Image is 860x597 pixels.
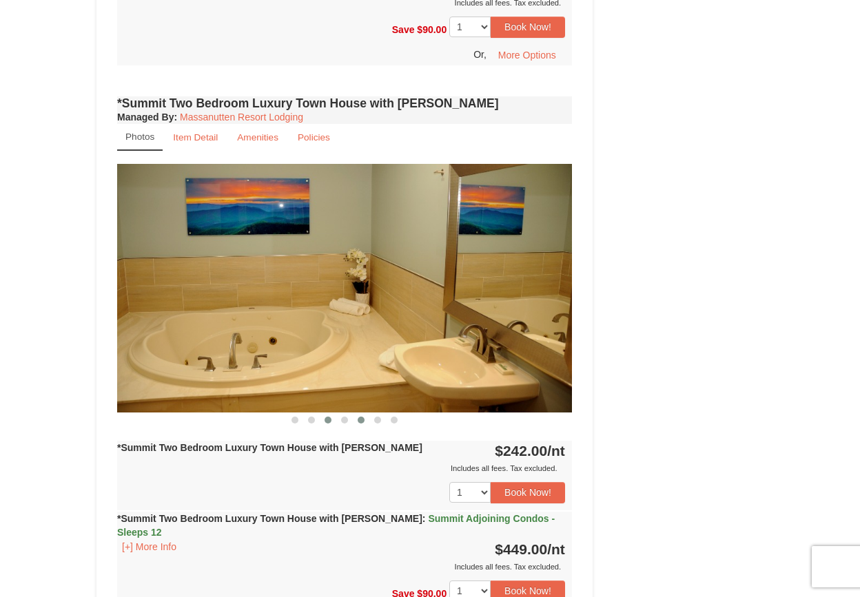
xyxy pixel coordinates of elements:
h4: *Summit Two Bedroom Luxury Town House with [PERSON_NAME] [117,96,572,110]
span: Save [392,24,415,35]
small: Item Detail [173,132,218,143]
small: Policies [298,132,330,143]
strong: *Summit Two Bedroom Luxury Town House with [PERSON_NAME] [117,442,422,453]
span: /nt [547,541,565,557]
span: Managed By [117,112,174,123]
span: : [422,513,426,524]
span: Summit Adjoining Condos - Sleeps 12 [117,513,555,538]
a: Item Detail [164,124,227,151]
button: [+] More Info [117,539,181,554]
a: Photos [117,124,163,151]
a: Amenities [228,124,287,151]
a: Policies [289,124,339,151]
strong: *Summit Two Bedroom Luxury Town House with [PERSON_NAME] [117,513,555,538]
strong: : [117,112,177,123]
strong: $242.00 [495,443,565,459]
img: 18876286-98-f6f6ffa7.png [117,164,572,412]
span: /nt [547,443,565,459]
a: Massanutten Resort Lodging [180,112,303,123]
small: Amenities [237,132,278,143]
div: Includes all fees. Tax excluded. [117,461,565,475]
button: Book Now! [491,17,565,37]
button: More Options [489,45,565,65]
span: $90.00 [417,24,447,35]
small: Photos [125,132,154,142]
span: $449.00 [495,541,547,557]
div: Includes all fees. Tax excluded. [117,560,565,574]
button: Book Now! [491,482,565,503]
span: Or, [473,48,487,59]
